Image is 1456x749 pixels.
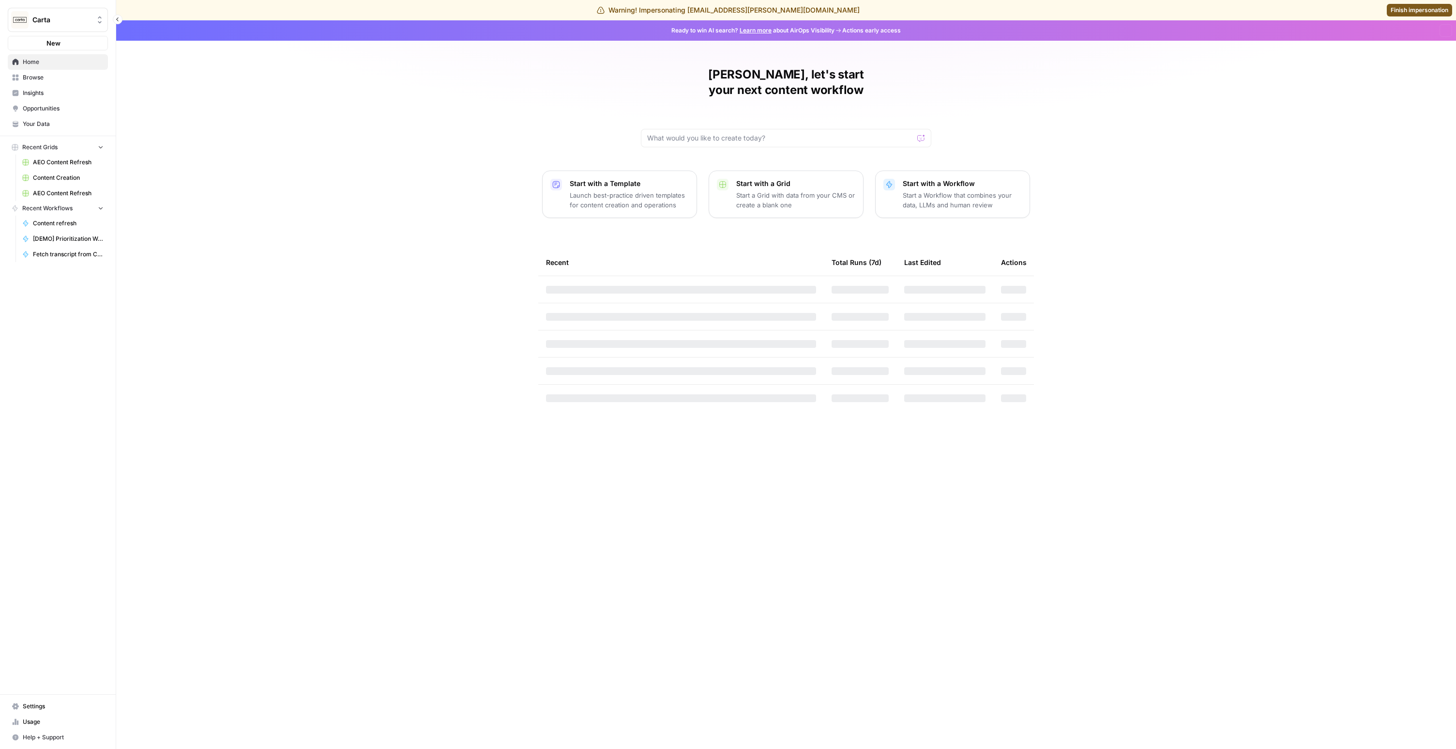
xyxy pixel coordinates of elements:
span: Ready to win AI search? about AirOps Visibility [671,26,834,35]
div: Last Edited [904,249,941,276]
p: Start a Grid with data from your CMS or create a blank one [736,190,855,210]
h1: [PERSON_NAME], let's start your next content workflow [641,67,931,98]
p: Start a Workflow that combines your data, LLMs and human review [903,190,1022,210]
span: Usage [23,718,104,726]
a: AEO Content Refresh [18,155,108,170]
span: Fetch transcript from Chorus [33,250,104,259]
button: New [8,36,108,50]
span: Content Creation [33,173,104,182]
p: Start with a Workflow [903,179,1022,188]
a: Learn more [740,27,772,34]
a: Usage [8,714,108,730]
span: Browse [23,73,104,82]
a: Home [8,54,108,70]
div: Total Runs (7d) [832,249,881,276]
div: Actions [1001,249,1027,276]
span: Home [23,58,104,66]
a: Opportunities [8,101,108,116]
span: [DEMO] Prioritization Workflow for creation [33,234,104,243]
a: Finish impersonation [1387,4,1452,16]
a: AEO Content Refresh [18,186,108,201]
span: Recent Grids [22,143,58,152]
a: Your Data [8,116,108,132]
a: Insights [8,85,108,101]
button: Recent Grids [8,140,108,155]
p: Start with a Template [570,179,689,188]
a: Content Creation [18,170,108,186]
img: Carta Logo [11,11,29,29]
span: New [46,38,61,48]
button: Recent Workflows [8,201,108,216]
a: [DEMO] Prioritization Workflow for creation [18,231,108,247]
span: AEO Content Refresh [33,158,104,167]
a: Browse [8,70,108,85]
span: Finish impersonation [1391,6,1448,15]
span: Actions early access [842,26,901,35]
p: Launch best-practice driven templates for content creation and operations [570,190,689,210]
button: Start with a WorkflowStart a Workflow that combines your data, LLMs and human review [875,171,1030,218]
button: Start with a GridStart a Grid with data from your CMS or create a blank one [709,171,864,218]
button: Workspace: Carta [8,8,108,32]
span: Insights [23,89,104,97]
a: Fetch transcript from Chorus [18,247,108,262]
div: Warning! Impersonating [EMAIL_ADDRESS][PERSON_NAME][DOMAIN_NAME] [597,5,860,15]
span: AEO Content Refresh [33,189,104,198]
span: Settings [23,702,104,711]
span: Recent Workflows [22,204,73,213]
div: Recent [546,249,816,276]
span: Content refresh [33,219,104,228]
span: Opportunities [23,104,104,113]
span: Help + Support [23,733,104,742]
button: Help + Support [8,730,108,745]
span: Carta [32,15,91,25]
button: Start with a TemplateLaunch best-practice driven templates for content creation and operations [542,171,697,218]
input: What would you like to create today? [647,133,913,143]
span: Your Data [23,120,104,128]
a: Settings [8,699,108,714]
p: Start with a Grid [736,179,855,188]
a: Content refresh [18,216,108,231]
